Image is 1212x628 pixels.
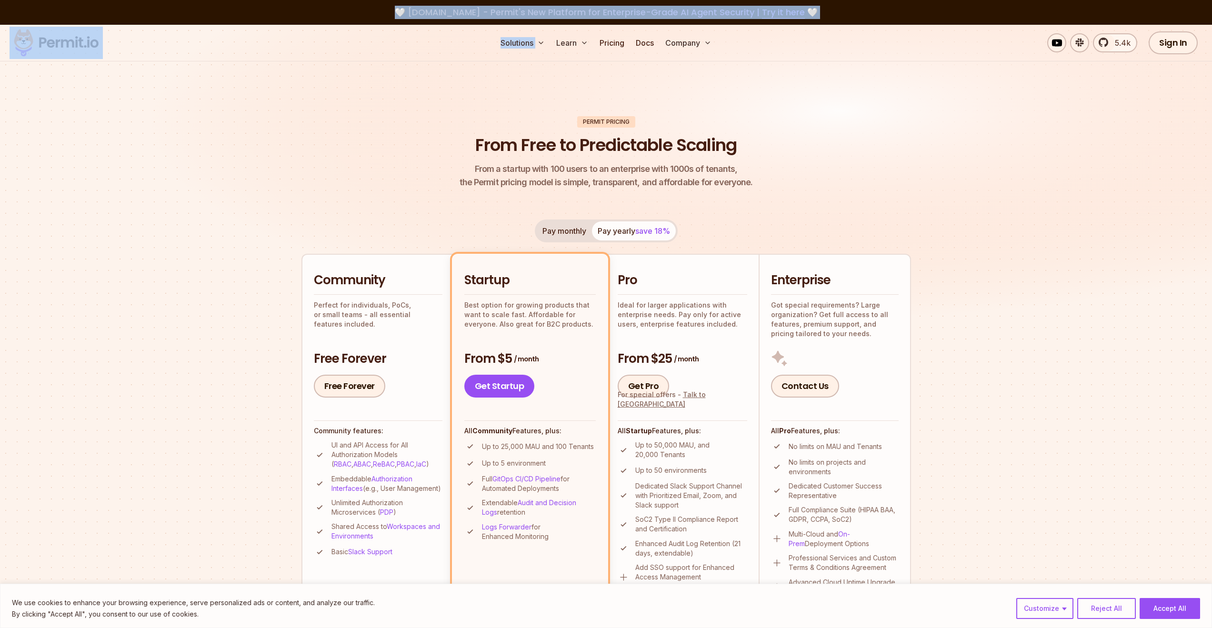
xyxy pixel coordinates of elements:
button: Customize [1016,598,1073,619]
div: 🤍 🤍 [23,6,1189,19]
h3: Free Forever [314,350,442,368]
a: Get Pro [618,375,670,398]
div: For special offers - [618,390,747,409]
p: We use cookies to enhance your browsing experience, serve personalized ads or content, and analyz... [12,597,375,608]
p: Up to 5 environment [482,459,546,468]
p: By clicking "Accept All", you consent to our use of cookies. [12,608,375,620]
a: Free Forever [314,375,385,398]
button: Learn [552,33,592,52]
p: Unlimited Authorization Microservices ( ) [331,498,442,517]
a: ABAC [353,460,371,468]
p: Ideal for larger applications with enterprise needs. Pay only for active users, enterprise featur... [618,300,747,329]
a: Contact Us [771,375,839,398]
p: Advanced Cloud Uptime Upgrade (0.9999% SLA) [789,578,899,597]
p: Multi-Cloud and Deployment Options [789,529,899,548]
p: SoC2 Type II Compliance Report and Certification [635,515,747,534]
a: Slack Support [348,548,392,556]
h2: Enterprise [771,272,899,289]
span: 5.4k [1109,37,1131,49]
a: Try it here [762,6,805,19]
span: From a startup with 100 users to an enterprise with 1000s of tenants, [460,162,753,176]
div: Permit Pricing [577,116,635,128]
button: Company [661,33,715,52]
h2: Startup [464,272,596,289]
p: Up to 25,000 MAU and 100 Tenants [482,442,594,451]
p: the Permit pricing model is simple, transparent, and affordable for everyone. [460,162,753,189]
a: On-Prem [789,530,850,548]
p: Up to 50 environments [635,466,707,475]
p: Full Compliance Suite (HIPAA BAA, GDPR, CCPA, SoC2) [789,505,899,524]
p: Dedicated Customer Success Representative [789,481,899,500]
h4: All Features, plus: [618,426,747,436]
a: Sign In [1149,31,1198,54]
p: Shared Access to [331,522,442,541]
p: Perfect for individuals, PoCs, or small teams - all essential features included. [314,300,442,329]
p: Enhanced Audit Log Retention (21 days, extendable) [635,539,747,558]
h3: From $5 [464,350,596,368]
a: PDP [380,508,393,516]
a: Pricing [596,33,628,52]
a: 5.4k [1093,33,1137,52]
p: Basic [331,547,392,557]
p: for Enhanced Monitoring [482,522,596,541]
button: Pay monthly [537,221,592,240]
p: Dedicated Slack Support Channel with Prioritized Email, Zoom, and Slack support [635,481,747,510]
button: Reject All [1077,598,1136,619]
a: IaC [416,460,426,468]
strong: Community [472,427,512,435]
p: Up to 50,000 MAU, and 20,000 Tenants [635,440,747,459]
p: Professional Services and Custom Terms & Conditions Agreement [789,553,899,572]
span: / month [674,354,699,364]
p: No limits on projects and environments [789,458,899,477]
a: ReBAC [373,460,395,468]
p: Extendable retention [482,498,596,517]
a: PBAC [397,460,414,468]
p: No limits on MAU and Tenants [789,442,882,451]
p: Full for Automated Deployments [482,474,596,493]
button: Accept All [1140,598,1200,619]
h4: All Features, plus: [771,426,899,436]
p: Add SSO support for Enhanced Access Management (additional cost) [635,563,747,591]
a: Docs [632,33,658,52]
strong: Pro [779,427,791,435]
h4: All Features, plus: [464,426,596,436]
p: Got special requirements? Large organization? Get full access to all features, premium support, a... [771,300,899,339]
a: Audit and Decision Logs [482,498,576,516]
p: Embeddable (e.g., User Management) [331,474,442,493]
p: Best option for growing products that want to scale fast. Affordable for everyone. Also great for... [464,300,596,329]
a: RBAC [334,460,351,468]
h2: Pro [618,272,747,289]
h2: Community [314,272,442,289]
p: UI and API Access for All Authorization Models ( , , , , ) [331,440,442,469]
h3: From $25 [618,350,747,368]
a: Get Startup [464,375,535,398]
img: Permit logo [10,27,103,59]
a: Logs Forwarder [482,523,531,531]
a: Authorization Interfaces [331,475,412,492]
strong: Startup [626,427,652,435]
a: GitOps CI/CD Pipeline [492,475,561,483]
button: Solutions [497,33,549,52]
h4: Community features: [314,426,442,436]
h1: From Free to Predictable Scaling [475,133,737,157]
span: [DOMAIN_NAME] - Permit's New Platform for Enterprise-Grade AI Agent Security | [408,6,805,18]
span: / month [514,354,539,364]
